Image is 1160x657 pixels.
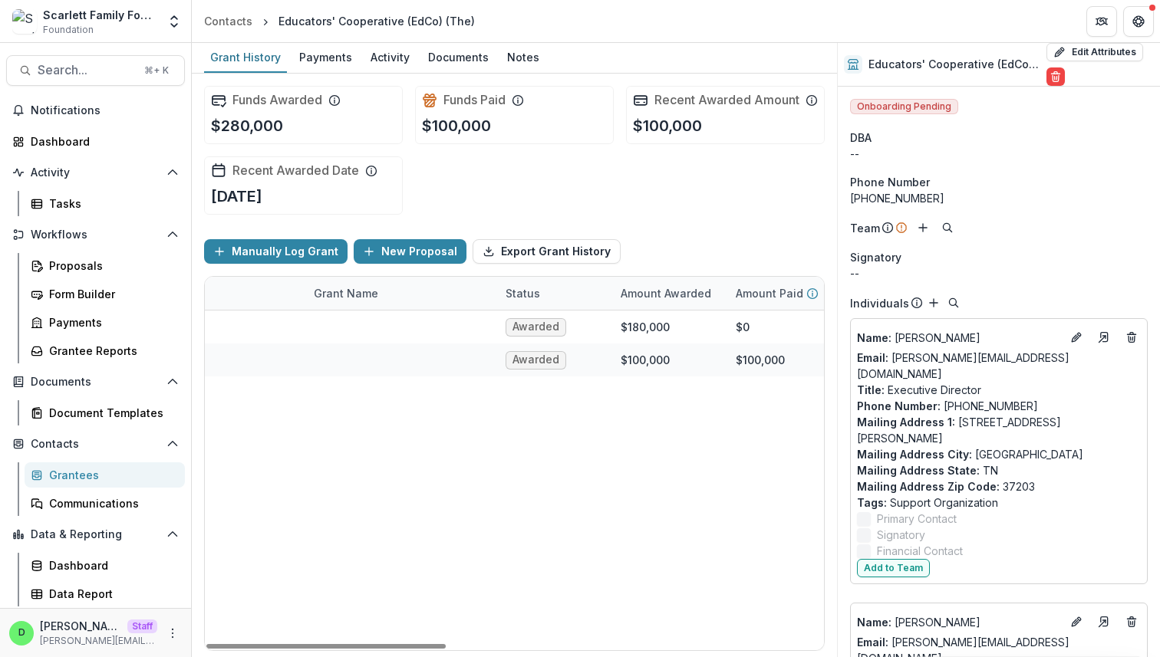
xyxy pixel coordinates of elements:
a: Grantees [25,462,185,488]
span: Email: [857,351,888,364]
div: Communications [49,495,173,511]
span: Contacts [31,438,160,451]
span: Name : [857,331,891,344]
button: New Proposal [354,239,466,264]
div: Amount Awarded [611,277,727,310]
div: Status [496,277,611,310]
div: -- [850,146,1148,162]
a: Tasks [25,191,185,216]
span: Mailing Address State : [857,464,980,477]
div: $100,000 [621,352,670,368]
button: Add [914,218,932,237]
span: Notifications [31,104,179,117]
button: Search [944,294,963,312]
div: Educators' Cooperative (EdCo) (The) [278,13,475,29]
span: Documents [31,376,160,389]
button: Open Data & Reporting [6,522,185,547]
div: Contacts [204,13,252,29]
h2: Recent Awarded Amount [654,93,799,107]
span: Signatory [850,249,901,265]
a: Payments [25,310,185,335]
div: Activity [364,46,416,68]
a: Email: [PERSON_NAME][EMAIL_ADDRESS][DOMAIN_NAME] [857,350,1141,382]
div: Grantees [49,467,173,483]
button: Get Help [1123,6,1154,37]
h2: Educators' Cooperative (EdCo) (The) [868,58,1040,71]
h2: Recent Awarded Date [232,163,359,178]
div: Amount Awarded [611,285,720,301]
p: 37203 [857,478,1141,494]
span: Email: [857,636,888,649]
a: Data Report [25,581,185,606]
button: Notifications [6,98,185,123]
nav: breadcrumb [198,10,481,32]
span: Onboarding Pending [850,99,958,114]
span: Phone Number : [857,399,941,412]
a: Proposals [25,253,185,278]
div: Grant Name [305,285,387,301]
button: Search... [6,55,185,86]
p: [PHONE_NUMBER] [857,398,1141,414]
span: Activity [31,166,160,179]
span: DBA [850,130,872,146]
button: Edit Attributes [1046,43,1143,61]
button: More [163,624,182,642]
span: Workflows [31,228,160,241]
button: Open Documents [6,370,185,394]
div: Notes [501,46,545,68]
div: Grantee Reports [49,343,173,359]
a: Notes [501,43,545,73]
a: Dashboard [25,553,185,578]
p: [DATE] [211,185,262,208]
span: Signatory [877,527,925,543]
p: Staff [127,619,157,633]
a: Name: [PERSON_NAME] [857,614,1061,630]
span: Search... [38,63,135,77]
div: Amount Paid [727,277,842,310]
a: Name: [PERSON_NAME] [857,330,1061,346]
a: Communications [25,491,185,516]
button: Add [924,294,943,312]
div: Dashboard [49,557,173,573]
div: $100,000 [736,352,785,368]
div: Grant Name [305,277,496,310]
h2: Funds Awarded [232,93,322,107]
span: Mailing Address 1 : [857,416,955,429]
p: [PERSON_NAME] [857,330,1061,346]
a: Dashboard [6,129,185,154]
a: Document Templates [25,400,185,425]
p: [PERSON_NAME] [40,618,121,634]
a: Grant History [204,43,287,73]
a: Contacts [198,10,259,32]
button: Search [938,218,957,237]
div: $0 [736,319,750,335]
p: $280,000 [211,114,283,137]
div: Document Templates [49,405,173,421]
span: Awarded [512,353,559,366]
span: Foundation [43,23,94,37]
p: Team [850,220,880,236]
span: Primary Contact [877,511,957,527]
button: Partners [1086,6,1117,37]
button: Open Workflows [6,222,185,247]
button: Open Contacts [6,432,185,456]
p: Executive Director [857,382,1141,398]
div: Data Report [49,586,173,602]
a: Activity [364,43,416,73]
p: $100,000 [422,114,491,137]
div: $180,000 [621,319,670,335]
p: [PERSON_NAME] [857,614,1061,630]
p: [PERSON_NAME][EMAIL_ADDRESS][DOMAIN_NAME] [40,634,157,648]
a: Payments [293,43,358,73]
p: $100,000 [633,114,702,137]
span: Financial Contact [877,543,963,559]
div: Grant History [204,46,287,68]
div: Dashboard [31,133,173,149]
div: -- [850,265,1148,281]
p: [STREET_ADDRESS][PERSON_NAME] [857,414,1141,446]
div: Status [496,285,549,301]
span: Name : [857,616,891,629]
